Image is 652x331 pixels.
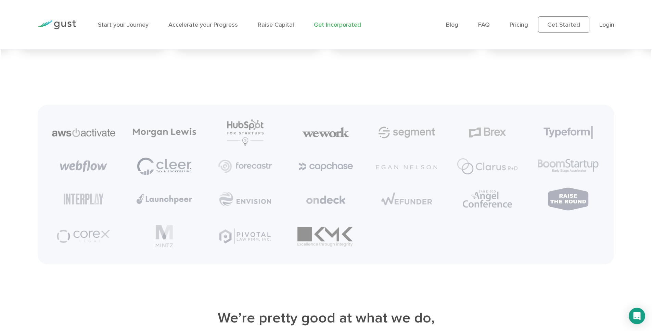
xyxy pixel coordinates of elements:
img: Pivotal [219,228,271,244]
img: Wefunder [379,191,434,207]
a: Blog [446,21,458,28]
img: Angel Conference [463,190,512,208]
a: Get Started [538,16,589,33]
a: Get Incorporated [314,21,361,28]
img: KMK Ventures [293,223,358,250]
img: Morgan Lewis [133,128,196,137]
img: Corex [56,227,111,245]
img: Capchase [298,162,353,171]
img: Typeform [544,126,593,139]
img: Boomstartup [536,157,601,175]
img: Brex [469,128,506,137]
img: Segment [378,121,436,144]
img: Egan Nelson [376,165,437,169]
img: Forecast [218,160,272,173]
img: Gust Logo [38,20,76,29]
a: FAQ [478,21,490,28]
img: We Work [302,127,349,138]
img: Hubspot [227,119,264,146]
img: Clarus [457,158,517,174]
div: Open Intercom Messenger [629,308,645,324]
img: Cleer Tax Bookeeping Logo [137,157,192,175]
img: Raise The Round [547,187,589,211]
a: Accelerate your Progress [168,21,238,28]
img: Interplay [64,194,104,204]
a: Pricing [510,21,528,28]
img: Webflow [60,160,107,172]
img: Aws [52,128,115,137]
img: Launchpeer [136,194,192,204]
a: Start your Journey [98,21,149,28]
a: Raise Capital [258,21,294,28]
img: Mintz [155,225,173,247]
a: Login [599,21,614,28]
img: Ondeck [306,196,345,204]
img: Envision [219,192,271,206]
